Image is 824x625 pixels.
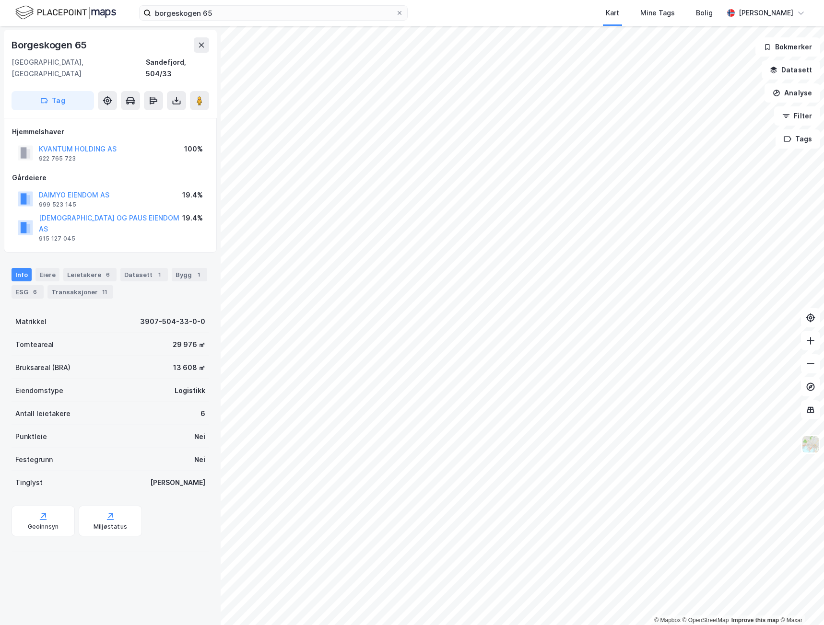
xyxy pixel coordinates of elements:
[182,189,203,201] div: 19.4%
[30,287,40,297] div: 6
[150,477,205,488] div: [PERSON_NAME]
[15,431,47,442] div: Punktleie
[696,7,713,19] div: Bolig
[12,268,32,281] div: Info
[774,106,820,126] button: Filter
[606,7,619,19] div: Kart
[194,454,205,465] div: Nei
[731,617,779,624] a: Improve this map
[194,270,203,279] div: 1
[154,270,164,279] div: 1
[39,201,76,208] div: 999 523 145
[103,270,113,279] div: 6
[12,37,89,53] div: Borgeskogen 65
[12,285,44,299] div: ESG
[194,431,205,442] div: Nei
[39,235,75,243] div: 915 127 045
[654,617,681,624] a: Mapbox
[762,60,820,80] button: Datasett
[739,7,793,19] div: [PERSON_NAME]
[173,362,205,373] div: 13 608 ㎡
[15,316,47,327] div: Matrikkel
[35,268,59,281] div: Eiere
[15,362,71,373] div: Bruksareal (BRA)
[12,57,146,80] div: [GEOGRAPHIC_DATA], [GEOGRAPHIC_DATA]
[15,4,116,21] img: logo.f888ab2527a4732fd821a326f86c7f29.svg
[12,126,209,138] div: Hjemmelshaver
[184,143,203,155] div: 100%
[755,37,820,57] button: Bokmerker
[776,579,824,625] iframe: Chat Widget
[683,617,729,624] a: OpenStreetMap
[12,172,209,184] div: Gårdeiere
[765,83,820,103] button: Analyse
[175,385,205,396] div: Logistikk
[39,155,76,162] div: 922 765 723
[15,477,43,488] div: Tinglyst
[15,454,53,465] div: Festegrunn
[801,435,820,453] img: Z
[776,129,820,149] button: Tags
[63,268,117,281] div: Leietakere
[15,339,54,350] div: Tomteareal
[200,408,205,419] div: 6
[47,285,113,299] div: Transaksjoner
[640,7,675,19] div: Mine Tags
[28,523,59,531] div: Geoinnsyn
[182,212,203,224] div: 19.4%
[172,268,207,281] div: Bygg
[173,339,205,350] div: 29 976 ㎡
[151,6,396,20] input: Søk på adresse, matrikkel, gårdeiere, leietakere eller personer
[15,408,71,419] div: Antall leietakere
[100,287,109,297] div: 11
[146,57,209,80] div: Sandefjord, 504/33
[94,523,127,531] div: Miljøstatus
[140,316,205,327] div: 3907-504-33-0-0
[15,385,63,396] div: Eiendomstype
[12,91,94,110] button: Tag
[120,268,168,281] div: Datasett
